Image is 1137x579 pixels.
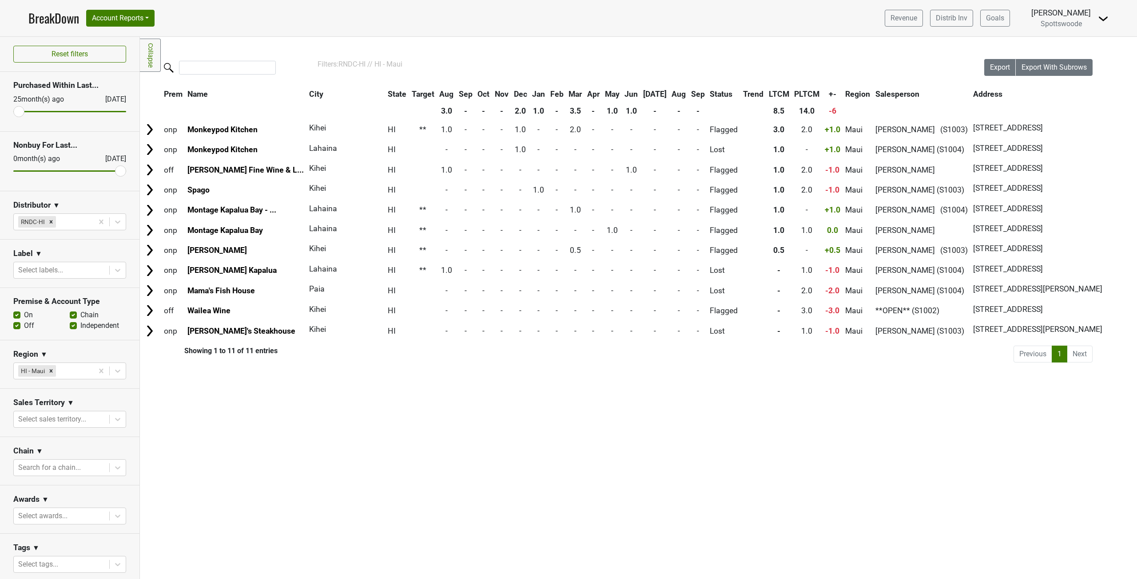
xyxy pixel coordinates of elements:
span: - [806,246,808,255]
td: onp [162,140,185,159]
span: - [592,145,594,154]
span: - [697,205,699,214]
th: 3.5 [567,103,584,119]
span: 0.5 [570,246,581,255]
span: - [630,205,632,214]
span: - [556,145,558,154]
span: [PERSON_NAME] (S1004) [875,205,968,214]
a: Wailea Wine [187,306,231,315]
img: Arrow right [143,143,156,156]
span: HI [388,165,396,174]
th: Salesperson: activate to sort column ascending [873,86,970,102]
button: Reset filters [13,46,126,63]
div: Remove HI - Maui [46,365,56,377]
td: Flagged [708,241,740,260]
span: - [501,266,503,275]
span: - [654,165,656,174]
span: - [574,266,576,275]
span: - [611,205,613,214]
th: Trend: activate to sort column ascending [741,86,766,102]
span: - [574,145,576,154]
th: Name: activate to sort column ascending [186,86,306,102]
span: - [654,145,656,154]
span: HI [388,205,396,214]
span: -1.0 [825,165,839,174]
td: Flagged [708,201,740,220]
span: - [556,125,558,134]
span: - [678,185,680,194]
span: Lahaina [309,204,337,213]
span: - [556,205,558,214]
img: Dropdown Menu [1098,13,1109,24]
th: - [476,103,492,119]
span: - [537,226,540,235]
span: HI [388,145,396,154]
th: 14.0 [792,103,822,119]
span: LTCM [769,90,789,98]
h3: Tags [13,543,30,552]
th: - [548,103,566,119]
span: [STREET_ADDRESS] [973,162,1043,174]
span: - [697,165,699,174]
th: City: activate to sort column ascending [307,86,380,102]
span: - [630,125,632,134]
span: - [482,185,485,194]
span: - [556,226,558,235]
th: - [689,103,707,119]
span: ▼ [35,248,42,259]
span: [STREET_ADDRESS] [973,263,1043,275]
img: Arrow right [143,284,156,297]
span: - [592,185,594,194]
span: - [501,125,503,134]
span: -6 [829,106,836,115]
th: Nov: activate to sort column ascending [493,86,511,102]
a: Montage Kapalua Bay [187,226,263,235]
span: 0.5 [773,246,784,255]
img: Arrow right [143,244,156,257]
a: [PERSON_NAME]'s Steakhouse [187,327,295,335]
a: Collapse [140,39,161,72]
th: 1.0 [603,103,622,119]
h3: Chain [13,446,34,456]
span: 1.0 [533,185,544,194]
span: - [678,226,680,235]
button: Export [984,59,1016,76]
span: - [630,145,632,154]
span: Status [710,90,732,98]
a: 1 [1052,346,1067,362]
span: - [678,165,680,174]
th: Aug: activate to sort column ascending [437,86,456,102]
th: Mar: activate to sort column ascending [567,86,584,102]
span: - [465,205,467,214]
td: Flagged [708,120,740,139]
span: Maui [845,205,863,214]
span: ▼ [42,494,49,505]
span: - [697,246,699,255]
td: onp [162,221,185,240]
span: [PERSON_NAME] [875,226,935,235]
th: - [493,103,511,119]
span: HI [388,185,396,194]
span: PLTCM [794,90,819,98]
span: - [654,205,656,214]
span: - [501,185,503,194]
span: - [697,185,699,194]
th: May: activate to sort column ascending [603,86,622,102]
span: - [697,226,699,235]
th: - [585,103,602,119]
span: HI [388,226,396,235]
a: Montage Kapalua Bay - ... [187,205,276,214]
span: Maui [845,185,863,194]
a: Mama's Fish House [187,286,255,295]
span: - [482,205,485,214]
span: 2.0 [801,165,812,174]
img: Arrow right [143,304,156,317]
th: Prem: activate to sort column ascending [162,86,185,102]
span: [STREET_ADDRESS] [973,122,1043,134]
a: Spago [187,185,210,194]
span: - [574,165,576,174]
span: - [697,125,699,134]
h3: Label [13,249,33,258]
span: 1.0 [515,125,526,134]
div: Filters: [318,59,959,70]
